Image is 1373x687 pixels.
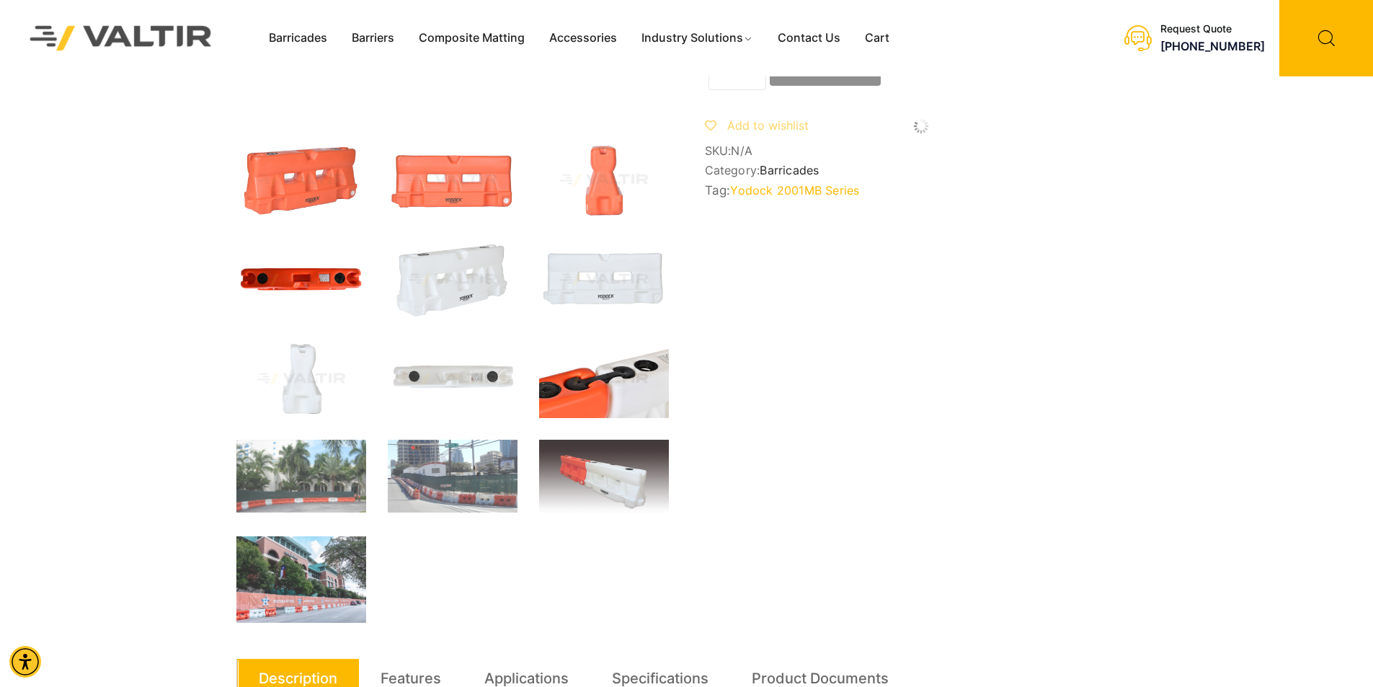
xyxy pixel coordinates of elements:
a: Barricades [257,27,339,49]
img: Close-up of two connected plastic containers, one orange and one white, featuring black caps and ... [539,340,669,418]
img: A white plastic tank with two black caps and a label on the side, viewed from above. [388,340,517,418]
img: An orange traffic cone with a wide base and a tapered top, designed for road safety and traffic m... [539,141,669,219]
a: Barricades [760,163,819,177]
a: Composite Matting [406,27,537,49]
img: 2001MB_Org_3Q.jpg [236,141,366,219]
img: A view of Minute Maid Park with a barrier displaying "Houston Astros" and a Texas flag, surrounde... [236,536,366,623]
span: N/A [731,143,752,158]
div: Request Quote [1160,23,1265,35]
img: An orange traffic barrier with two rectangular openings and a logo, designed for road safety and ... [388,141,517,219]
a: Contact Us [765,27,853,49]
a: Accessories [537,27,629,49]
a: Barriers [339,27,406,49]
span: SKU: [705,144,1137,158]
img: A construction area with orange and white barriers, surrounded by palm trees and a building in th... [236,440,366,513]
img: A white plastic barrier with a textured surface, designed for traffic control or safety purposes. [388,241,517,319]
div: Accessibility Menu [9,646,41,678]
a: Cart [853,27,902,49]
img: A white plastic container with a unique shape, likely used for storage or dispensing liquids. [236,340,366,418]
a: call (888) 496-3625 [1160,39,1265,53]
span: Category: [705,164,1137,177]
a: Yodock 2001MB Series [730,183,859,198]
img: Valtir Rentals [11,6,231,69]
a: Industry Solutions [629,27,765,49]
img: Construction site with traffic barriers, green fencing, and a street sign for Nueces St. in an ur... [388,440,517,513]
img: A segmented traffic barrier in orange and white, designed for road safety and construction zones. [539,440,669,515]
img: A white plastic barrier with two rectangular openings, featuring the brand name "Yodock" and a logo. [539,241,669,319]
span: Tag: [705,183,1137,198]
img: An orange plastic dock float with two circular openings and a rectangular label on top. [236,241,366,319]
